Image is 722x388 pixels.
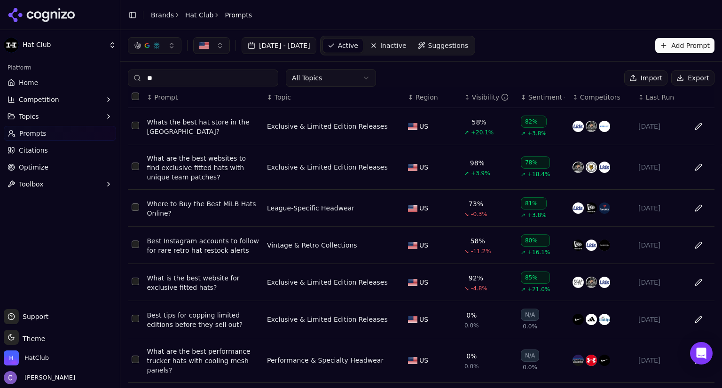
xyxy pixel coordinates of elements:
[691,312,706,327] button: Edit in sheet
[132,203,139,211] button: Select row 3
[464,285,469,292] span: ↘
[691,119,706,134] button: Edit in sheet
[19,335,45,342] span: Theme
[199,41,209,50] img: US
[691,238,706,253] button: Edit in sheet
[275,93,291,102] span: Topic
[521,309,539,321] div: N/A
[466,310,477,320] div: 0%
[586,355,597,366] img: under armour
[225,10,252,20] span: Prompts
[517,87,569,108] th: sentiment
[573,93,631,102] div: ↕Competitors
[143,87,263,108] th: Prompt
[472,117,487,127] div: 58%
[19,146,48,155] span: Citations
[147,93,259,102] div: ↕Prompt
[599,277,610,288] img: lids
[147,154,259,182] a: What are the best websites to find exclusive fitted hats with unique team patches?
[267,203,354,213] div: League-Specific Headwear
[419,122,428,131] span: US
[527,171,550,178] span: +18.4%
[267,241,357,250] div: Vintage & Retro Collections
[267,163,388,172] a: Exclusive & Limited Edition Releases
[132,356,139,363] button: Select row 7
[242,37,316,54] button: [DATE] - [DATE]
[527,248,550,256] span: +16.1%
[21,373,75,382] span: [PERSON_NAME]
[132,122,139,129] button: Select row 1
[471,236,485,246] div: 58%
[599,240,610,251] img: mitchell & ness
[471,129,494,136] span: +20.1%
[521,197,547,210] div: 81%
[569,87,635,108] th: Competitors
[267,278,388,287] a: Exclusive & Limited Edition Releases
[599,314,610,325] img: stockx
[521,93,565,102] div: ↕Sentiment
[132,241,139,248] button: Select row 4
[151,10,252,20] nav: breadcrumb
[19,163,48,172] span: Optimize
[527,130,547,137] span: +3.8%
[338,41,358,50] span: Active
[408,205,417,212] img: US flag
[408,123,417,130] img: US flag
[408,357,417,364] img: US flag
[646,93,674,102] span: Last Run
[4,350,49,365] button: Open organization switcher
[4,350,19,365] img: HatClub
[147,273,259,292] a: What is the best website for exclusive fitted hats?
[19,95,59,104] span: Competition
[19,78,38,87] span: Home
[624,70,667,85] button: Import
[573,355,584,366] img: patagonia
[147,310,259,329] a: Best tips for copping limited editions before they sell out?
[464,93,513,102] div: ↕Visibility
[580,93,620,102] span: Competitors
[521,234,550,247] div: 80%
[4,38,19,53] img: Hat Club
[4,75,116,90] a: Home
[151,11,174,19] a: Brands
[4,92,116,107] button: Competition
[464,363,479,370] span: 0.0%
[573,314,584,325] img: nike
[638,122,683,131] div: [DATE]
[147,347,259,375] a: What are the best performance trucker hats with cooling mesh panels?
[19,112,39,121] span: Topics
[380,41,407,50] span: Inactive
[671,70,714,85] button: Export
[521,349,539,362] div: N/A
[419,278,428,287] span: US
[586,121,597,132] img: exclusive fitted
[419,315,428,324] span: US
[521,116,547,128] div: 82%
[586,314,597,325] img: adidas
[416,93,438,102] span: Region
[466,351,477,361] div: 0%
[464,322,479,329] span: 0.0%
[573,162,584,173] img: exclusive fitted
[523,364,537,371] span: 0.0%
[408,279,417,286] img: US flag
[471,285,487,292] span: -4.8%
[413,38,473,53] a: Suggestions
[147,199,259,218] div: Where to Buy the Best MiLB Hats Online?
[4,60,116,75] div: Platform
[638,93,683,102] div: ↕Last Run
[599,355,610,366] img: nike
[4,126,116,141] a: Prompts
[24,354,49,362] span: HatClub
[267,356,384,365] a: Performance & Specialty Headwear
[527,286,550,293] span: +21.0%
[586,162,597,173] img: myfitteds
[638,278,683,287] div: [DATE]
[267,315,388,324] div: Exclusive & Limited Edition Releases
[132,278,139,285] button: Select row 5
[691,160,706,175] button: Edit in sheet
[586,277,597,288] img: exclusive fitted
